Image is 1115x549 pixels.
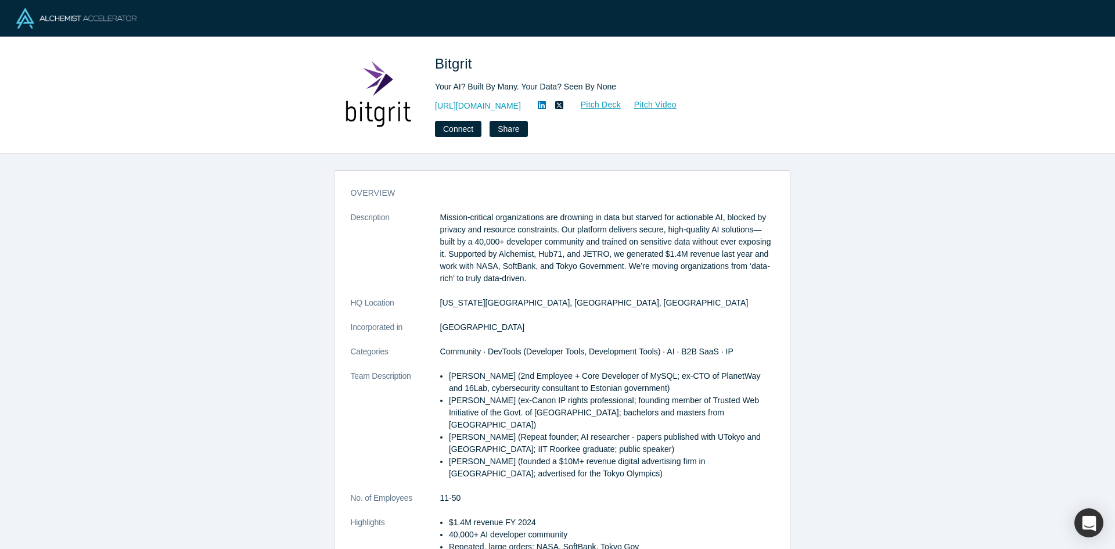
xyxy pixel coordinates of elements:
a: [URL][DOMAIN_NAME] [435,100,521,112]
p: Mission-critical organizations are drowning in data but starved for actionable AI, blocked by pri... [440,211,774,285]
h3: overview [351,187,757,199]
p: $1.4M revenue FY 2024 [449,516,774,529]
img: Bitgrit's Logo [337,53,419,135]
dd: [GEOGRAPHIC_DATA] [440,321,774,333]
dt: Categories [351,346,440,370]
p: [PERSON_NAME] (Repeat founder; AI researcher - papers published with UTokyo and [GEOGRAPHIC_DATA]... [449,431,774,455]
dt: Team Description [351,370,440,492]
button: Connect [435,121,481,137]
a: Pitch Deck [568,98,621,112]
button: Share [490,121,527,137]
div: Your AI? Built By Many. Your Data? Seen By None [435,81,760,93]
a: Pitch Video [621,98,677,112]
dd: 11-50 [440,492,774,504]
dt: No. of Employees [351,492,440,516]
dt: Incorporated in [351,321,440,346]
dt: Description [351,211,440,297]
p: [PERSON_NAME] (2nd Employee + Core Developer of MySQL; ex-CTO of PlanetWay and 16Lab, cybersecuri... [449,370,774,394]
p: [PERSON_NAME] (founded a $10M+ revenue digital advertising firm in [GEOGRAPHIC_DATA]; advertised ... [449,455,774,480]
p: 40,000+ AI developer community [449,529,774,541]
p: [PERSON_NAME] (ex-Canon IP rights professional; founding member of Trusted Web Initiative of the ... [449,394,774,431]
dt: HQ Location [351,297,440,321]
img: Alchemist Logo [16,8,136,28]
span: Bitgrit [435,56,476,71]
dd: [US_STATE][GEOGRAPHIC_DATA], [GEOGRAPHIC_DATA], [GEOGRAPHIC_DATA] [440,297,774,309]
span: Community · DevTools (Developer Tools, Development Tools) · AI · B2B SaaS · IP [440,347,733,356]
